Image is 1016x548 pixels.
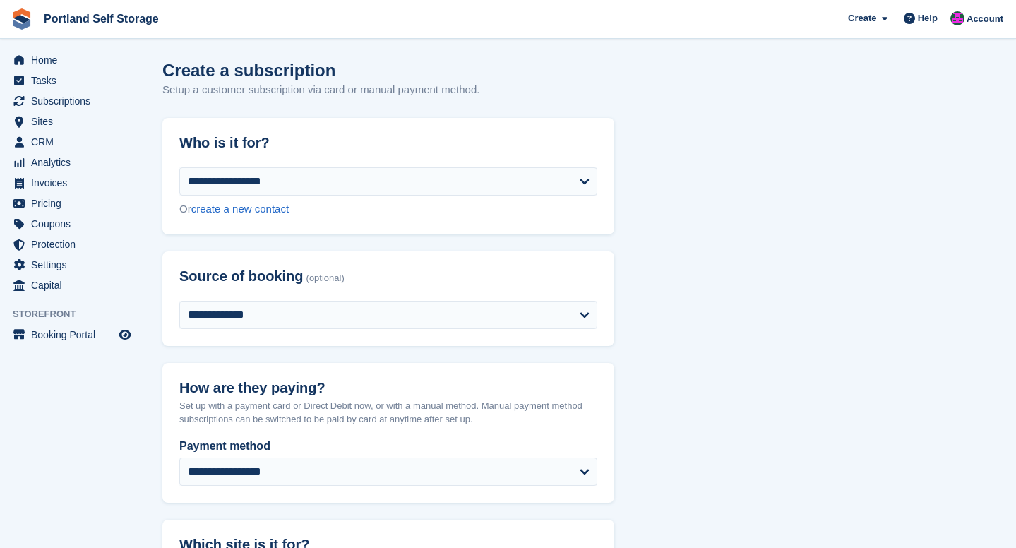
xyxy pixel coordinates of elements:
span: Capital [31,275,116,295]
a: menu [7,50,133,70]
a: Portland Self Storage [38,7,165,30]
a: menu [7,255,133,275]
span: Invoices [31,173,116,193]
a: menu [7,71,133,90]
div: Or [179,201,597,218]
span: Storefront [13,307,141,321]
span: Create [848,11,876,25]
span: Analytics [31,153,116,172]
a: Preview store [116,326,133,343]
span: Tasks [31,71,116,90]
a: menu [7,153,133,172]
span: CRM [31,132,116,152]
a: menu [7,112,133,131]
span: Coupons [31,214,116,234]
a: create a new contact [191,203,289,215]
a: menu [7,275,133,295]
span: Booking Portal [31,325,116,345]
p: Set up with a payment card or Direct Debit now, or with a manual method. Manual payment method su... [179,399,597,427]
p: Setup a customer subscription via card or manual payment method. [162,82,479,98]
span: Sites [31,112,116,131]
span: Settings [31,255,116,275]
h2: Who is it for? [179,135,597,151]
span: Subscriptions [31,91,116,111]
img: stora-icon-8386f47178a22dfd0bd8f6a31ec36ba5ce8667c1dd55bd0f319d3a0aa187defe.svg [11,8,32,30]
span: Source of booking [179,268,304,285]
a: menu [7,173,133,193]
span: Protection [31,234,116,254]
a: menu [7,325,133,345]
h2: How are they paying? [179,380,597,396]
a: menu [7,132,133,152]
span: Account [967,12,1003,26]
span: Pricing [31,193,116,213]
a: menu [7,214,133,234]
label: Payment method [179,438,597,455]
img: David Baker [950,11,964,25]
h1: Create a subscription [162,61,335,80]
a: menu [7,91,133,111]
span: Help [918,11,938,25]
a: menu [7,193,133,213]
a: menu [7,234,133,254]
span: Home [31,50,116,70]
span: (optional) [306,273,345,284]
